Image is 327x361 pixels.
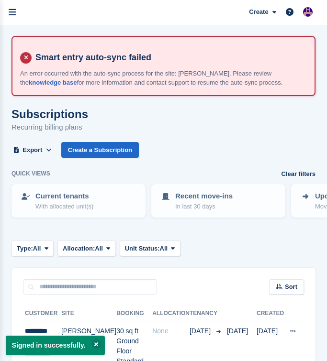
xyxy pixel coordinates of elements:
[11,108,88,120] h1: Subscriptions
[20,69,307,88] p: An error occurred with the auto-sync process for the site: [PERSON_NAME]. Please review the for m...
[17,244,33,253] span: Type:
[227,327,248,335] span: [DATE]
[23,306,61,321] th: Customer
[303,7,313,17] img: Camille
[35,202,93,211] p: With allocated unit(s)
[32,52,307,63] h4: Smart entry auto-sync failed
[116,306,152,321] th: Booking
[23,145,42,155] span: Export
[257,306,284,321] th: Created
[160,244,168,253] span: All
[11,169,50,178] h6: Quick views
[35,191,93,202] p: Current tenants
[249,7,268,17] span: Create
[12,185,145,217] a: Current tenants With allocated unit(s)
[152,185,284,217] a: Recent move-ins In last 30 days
[152,306,190,321] th: Allocation
[11,122,88,133] p: Recurring billing plans
[175,191,233,202] p: Recent move-ins
[190,306,223,321] th: Tenancy
[61,142,139,158] a: Create a Subscription
[285,282,297,292] span: Sort
[33,244,41,253] span: All
[29,79,77,86] a: knowledge base
[125,244,160,253] span: Unit Status:
[152,326,190,336] div: None
[11,241,54,256] button: Type: All
[63,244,95,253] span: Allocation:
[95,244,103,253] span: All
[6,336,105,355] p: Signed in successfully.
[61,306,116,321] th: Site
[11,142,54,158] button: Export
[175,202,233,211] p: In last 30 days
[57,241,116,256] button: Allocation: All
[190,326,213,336] span: [DATE]
[120,241,180,256] button: Unit Status: All
[281,169,316,179] a: Clear filters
